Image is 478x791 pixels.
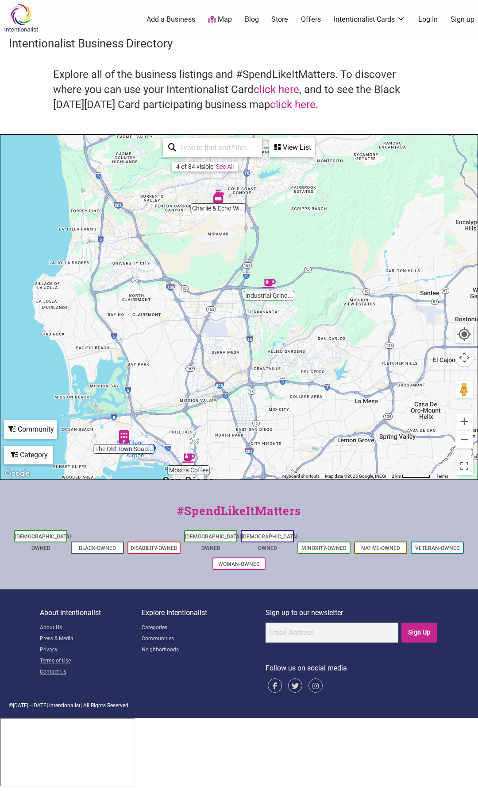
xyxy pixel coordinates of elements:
[392,474,401,479] span: 2 km
[455,413,473,430] button: Zoom in
[117,430,131,444] div: The Old Town Soap Company
[281,473,320,479] button: Keyboard shortcuts
[389,473,433,479] button: Map Scale: 2 km per 62 pixels
[216,163,234,170] a: See All
[15,534,73,551] a: [DEMOGRAPHIC_DATA]-Owned
[176,139,257,156] input: Type to find and filter...
[53,67,425,112] h4: Explore all of the business listings and #SpendLikeItMatters. To discover where you can use your ...
[208,15,232,25] a: Map
[325,474,386,479] span: Map data ©2025 Google, INEGI
[49,702,81,709] span: Intentionalist
[334,15,405,24] a: Intentionalist Cards
[40,607,142,619] p: About Intentionalist
[4,446,53,464] div: Filter by category
[455,325,473,343] button: Your Location
[242,534,299,551] a: [DEMOGRAPHIC_DATA]-Owned
[185,534,243,551] a: [DEMOGRAPHIC_DATA]-Owned
[269,138,315,157] div: See a list of the visible businesses
[131,545,177,551] a: Disability-Owned
[40,645,142,656] a: Privacy
[262,277,276,290] div: Industrial Grind Coffee
[266,607,439,619] p: Sign up to our newsletter
[142,607,266,619] p: Explore Intentionalist
[40,623,142,634] a: About Us
[271,15,288,24] a: Store
[436,474,448,479] a: Terms (opens in new tab)
[40,634,142,645] a: Press & Media
[266,623,398,643] input: Email Address
[79,545,116,551] a: Black-Owned
[270,139,314,156] div: View List
[361,545,400,551] a: Native-Owned
[142,623,266,634] a: Categories
[401,623,437,643] input: Sign Up
[40,667,142,678] a: Contact Us
[270,98,316,111] a: click here
[218,561,260,567] a: Woman-Owned
[5,421,56,438] div: Community
[301,15,321,24] a: Offers
[254,83,299,96] a: click here
[3,468,32,479] a: Open this area in Google Maps (opens a new window)
[212,190,225,203] div: Charlie & Echo Winery
[176,163,213,170] div: 4 of 84 visible
[455,349,473,366] button: Map camera controls
[455,381,473,398] button: Drag Pegman onto the map to open Street View
[418,15,438,24] a: Log In
[415,545,460,551] a: Veteran-Owned
[451,15,474,24] a: Sign up
[9,701,469,709] div: © | All Rights Reserved
[455,431,473,448] button: Zoom out
[5,447,52,464] div: Category
[142,645,266,656] a: Neighborhoods
[40,656,142,667] a: Terms of Use
[9,35,469,51] h3: Intentionalist Business Directory
[245,15,259,24] a: Blog
[3,468,32,479] img: Google
[266,662,439,674] p: Follow us on social media
[455,456,474,476] button: Toggle fullscreen view
[142,634,266,645] a: Communities
[4,420,57,439] div: Filter by Community
[163,138,262,157] div: Type to search and filter
[13,702,48,709] span: [DATE] - [DATE]
[146,15,195,24] a: Add a Business
[182,452,195,465] div: Mostra Coffee
[301,545,347,551] a: Minority-Owned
